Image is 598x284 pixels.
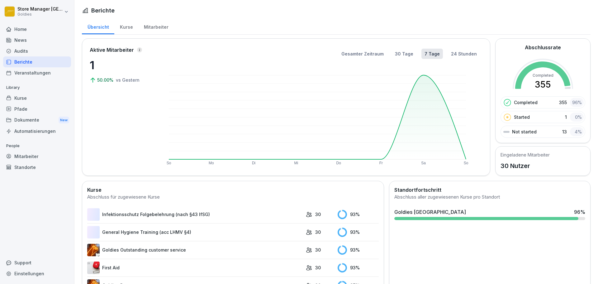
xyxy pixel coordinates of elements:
[570,113,584,122] div: 0 %
[562,128,567,135] p: 13
[392,206,588,223] a: Goldies [GEOGRAPHIC_DATA]96%
[87,244,100,256] img: p739flnsdh8gpse8zjqpm4at.png
[338,49,387,59] button: Gesamter Zeitraum
[379,161,383,165] text: Fr
[315,264,321,271] p: 30
[3,126,71,137] a: Automatisierungen
[3,257,71,268] div: Support
[116,77,140,83] p: vs Gestern
[3,114,71,126] a: DokumenteNew
[114,18,138,34] a: Kurse
[464,161,468,165] text: So
[3,114,71,126] div: Dokumente
[87,194,379,201] div: Abschluss für zugewiesene Kurse
[338,228,379,237] div: 93 %
[3,24,71,35] a: Home
[91,6,115,15] h1: Berichte
[167,161,171,165] text: So
[3,93,71,103] a: Kurse
[421,161,426,165] text: Sa
[394,194,585,201] div: Abschluss aller zugewiesenen Kurse pro Standort
[90,57,152,74] p: 1
[82,18,114,34] a: Übersicht
[338,210,379,219] div: 93 %
[59,117,69,124] div: New
[338,245,379,255] div: 93 %
[87,226,303,238] a: General Hygiene Training (acc LHMV §4)
[87,244,303,256] a: Goldies Outstanding customer service
[97,77,115,83] p: 50.00%
[87,262,100,274] img: ovcsqbf2ewum2utvc3o527vw.png
[525,44,561,51] h2: Abschlussrate
[87,208,303,221] a: Infektionsschutz Folgebelehrung (nach §43 IfSG)
[315,229,321,235] p: 30
[3,151,71,162] a: Mitarbeiter
[3,103,71,114] a: Pfade
[448,49,480,59] button: 24 Stunden
[90,46,134,54] p: Aktive Mitarbeiter
[512,128,537,135] p: Not started
[87,186,379,194] h2: Kurse
[3,268,71,279] a: Einstellungen
[315,211,321,218] p: 30
[3,56,71,67] a: Berichte
[3,35,71,46] a: News
[3,46,71,56] a: Audits
[17,7,63,12] p: Store Manager [GEOGRAPHIC_DATA]
[17,12,63,17] p: Goldies
[501,161,550,171] p: 30 Nutzer
[138,18,174,34] a: Mitarbeiter
[565,114,567,120] p: 1
[514,99,538,106] p: Completed
[570,127,584,136] div: 4 %
[336,161,341,165] text: Do
[3,83,71,93] p: Library
[87,262,303,274] a: First Aid
[559,99,567,106] p: 355
[392,49,416,59] button: 30 Tage
[574,208,585,216] div: 96 %
[209,161,214,165] text: Mo
[394,208,466,216] div: Goldies [GEOGRAPHIC_DATA]
[421,49,443,59] button: 7 Tage
[501,152,550,158] h5: Eingeladene Mitarbeiter
[3,141,71,151] p: People
[394,186,585,194] h2: Standortfortschritt
[315,247,321,253] p: 30
[252,161,255,165] text: Di
[570,98,584,107] div: 96 %
[514,114,530,120] p: Started
[338,263,379,272] div: 93 %
[3,67,71,78] a: Veranstaltungen
[294,161,298,165] text: Mi
[3,162,71,173] a: Standorte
